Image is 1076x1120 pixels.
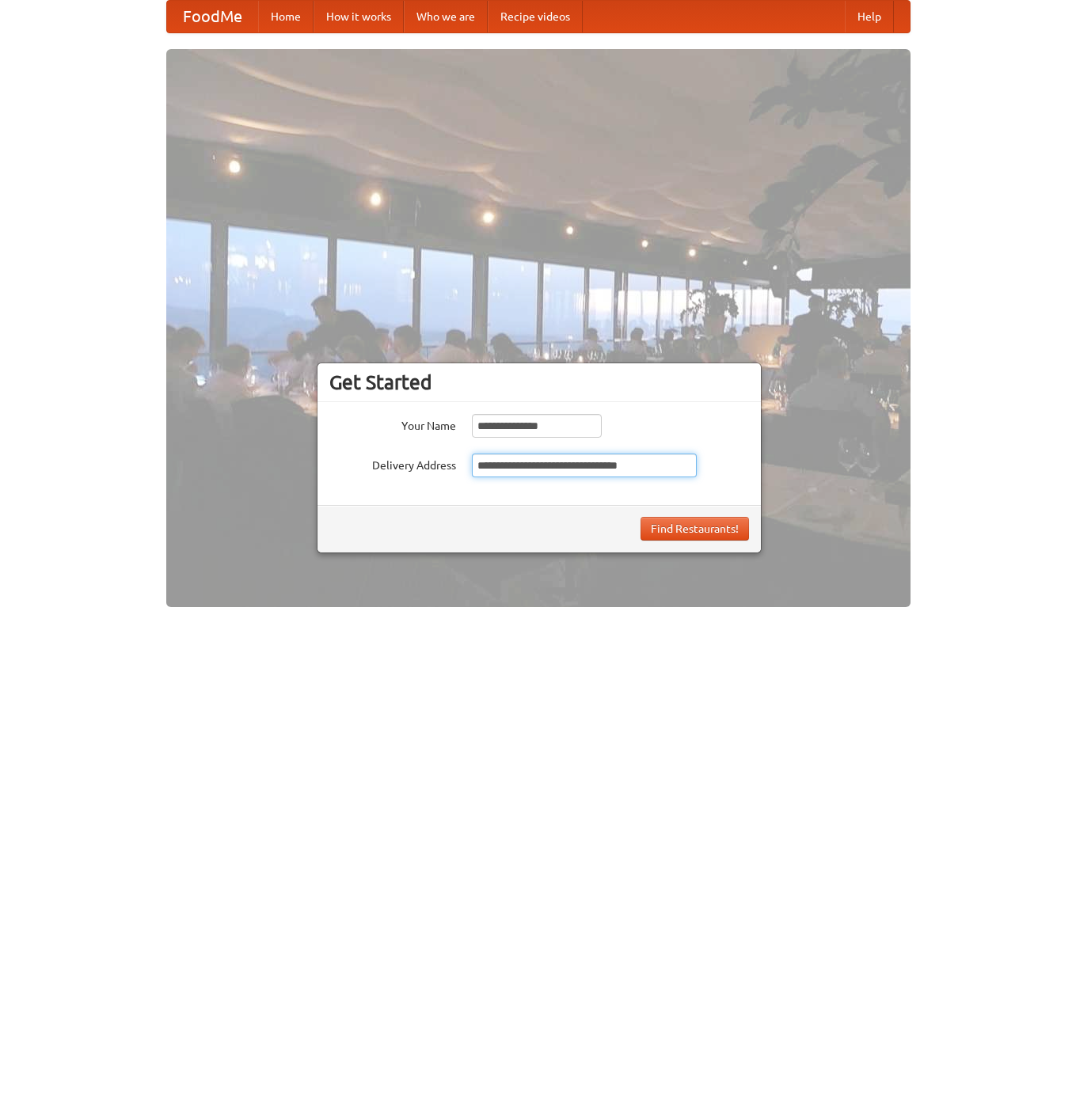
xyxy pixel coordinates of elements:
a: Who we are [404,1,488,32]
a: Home [258,1,314,32]
label: Delivery Address [329,454,456,473]
a: Recipe videos [488,1,583,32]
a: How it works [314,1,404,32]
a: Help [845,1,894,32]
label: Your Name [329,414,456,434]
h3: Get Started [329,370,749,394]
a: FoodMe [167,1,258,32]
button: Find Restaurants! [641,517,749,541]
